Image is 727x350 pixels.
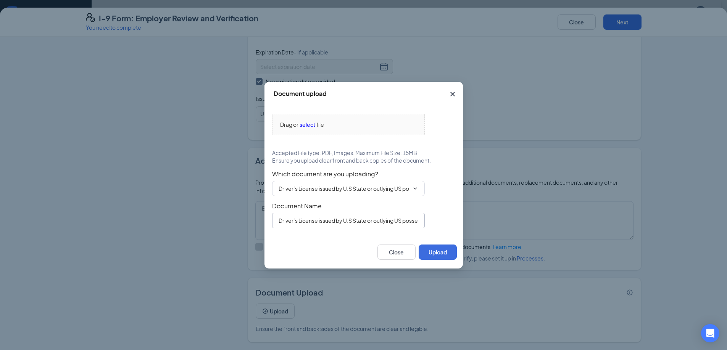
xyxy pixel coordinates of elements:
div: Document upload [274,89,327,98]
span: Document Name [272,202,455,210]
span: file [316,120,324,129]
div: Open Intercom Messenger [701,324,719,342]
span: select [300,120,315,129]
input: Select document type [279,184,409,193]
button: Close [442,82,463,106]
svg: ChevronDown [412,185,418,192]
span: Drag orselectfile [272,114,424,135]
button: Upload [419,245,457,260]
span: Accepted File type: PDF, Images. Maximum File Size: 15MB [272,149,417,157]
input: Enter document name [272,213,425,228]
button: Close [377,245,416,260]
span: Ensure you upload clear front and back copies of the document. [272,157,431,164]
svg: Cross [448,89,457,99]
span: Drag or [280,120,298,129]
span: Which document are you uploading? [272,170,455,178]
